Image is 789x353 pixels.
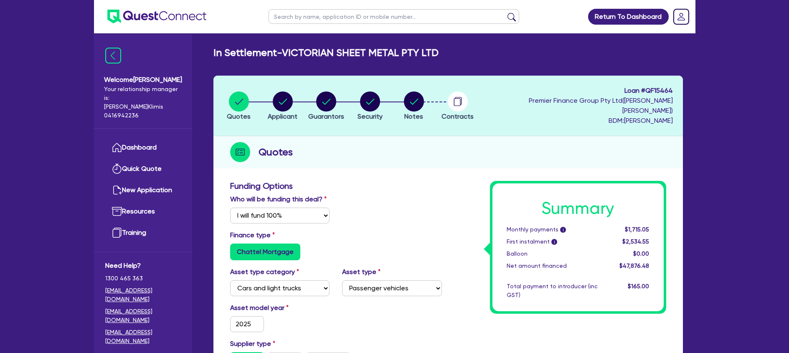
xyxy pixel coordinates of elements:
div: Balloon [500,249,604,258]
label: Chattel Mortgage [230,244,300,260]
span: $2,534.55 [622,238,649,245]
div: Net amount financed [500,262,604,270]
span: Quotes [227,112,251,120]
a: [EMAIL_ADDRESS][DOMAIN_NAME] [105,328,181,345]
a: Resources [105,201,181,222]
img: training [112,228,122,238]
img: new-application [112,185,122,195]
span: $165.00 [628,283,649,290]
h1: Summary [507,198,649,218]
span: Premier Finance Group Pty Ltd ( [PERSON_NAME] [PERSON_NAME] ) [529,97,673,114]
a: Return To Dashboard [588,9,669,25]
img: step-icon [230,142,250,162]
img: quick-quote [112,164,122,174]
a: New Application [105,180,181,201]
h2: In Settlement - VICTORIAN SHEET METAL PTY LTD [213,47,439,59]
button: Guarantors [308,91,345,122]
button: Notes [403,91,424,122]
label: Supplier type [230,339,275,349]
h2: Quotes [259,145,293,160]
span: Welcome [PERSON_NAME] [104,75,182,85]
a: Training [105,222,181,244]
img: icon-menu-close [105,48,121,63]
button: Applicant [267,91,298,122]
span: Guarantors [308,112,344,120]
span: Applicant [268,112,297,120]
input: Search by name, application ID or mobile number... [269,9,519,24]
h3: Funding Options [230,181,442,191]
span: $0.00 [633,250,649,257]
span: BDM: [PERSON_NAME] [482,116,673,126]
label: Who will be funding this deal? [230,194,327,204]
button: Quotes [226,91,251,122]
a: Dashboard [105,137,181,158]
span: Security [358,112,383,120]
span: Loan # QF15464 [482,86,673,96]
label: Asset model year [224,303,336,313]
img: resources [112,206,122,216]
a: [EMAIL_ADDRESS][DOMAIN_NAME] [105,286,181,304]
div: Monthly payments [500,225,604,234]
a: Dropdown toggle [670,6,692,28]
button: Security [357,91,383,122]
a: [EMAIL_ADDRESS][DOMAIN_NAME] [105,307,181,325]
span: $47,876.48 [619,262,649,269]
button: Contracts [441,91,474,122]
span: i [560,227,566,233]
label: Asset type [342,267,381,277]
label: Asset type category [230,267,299,277]
span: Notes [404,112,423,120]
span: Need Help? [105,261,181,271]
span: Contracts [441,112,474,120]
div: First instalment [500,237,604,246]
div: Total payment to introducer (inc GST) [500,282,604,300]
span: Your relationship manager is: [PERSON_NAME] Klimis 0416942236 [104,85,182,120]
a: Quick Quote [105,158,181,180]
span: 1300 465 363 [105,274,181,283]
span: i [551,239,557,245]
label: Finance type [230,230,275,240]
img: quest-connect-logo-blue [107,10,206,23]
span: $1,715.05 [625,226,649,233]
